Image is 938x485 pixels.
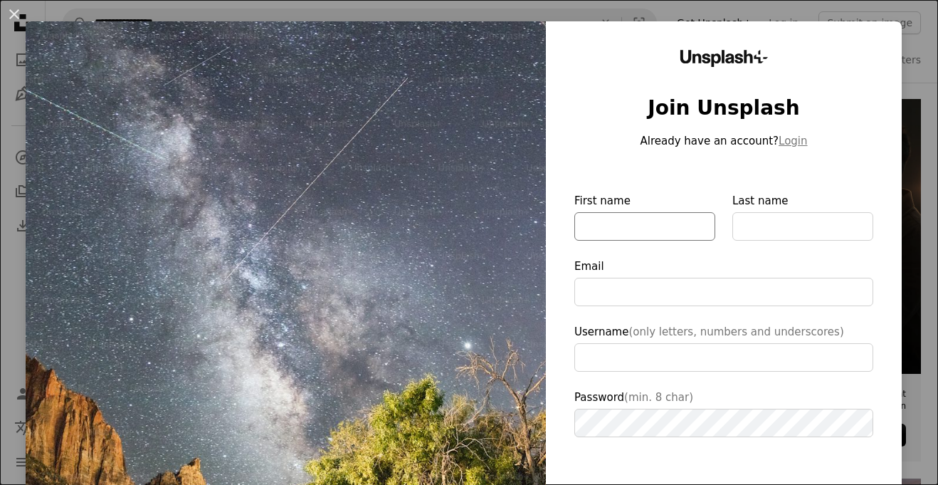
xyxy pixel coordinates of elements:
label: Last name [732,192,873,241]
label: Username [574,323,873,372]
button: Login [779,132,807,150]
label: First name [574,192,715,241]
h1: Join Unsplash [574,95,873,121]
span: (min. 8 char) [624,391,693,404]
input: Last name [732,212,873,241]
input: Password(min. 8 char) [574,409,873,437]
input: First name [574,212,715,241]
input: Email [574,278,873,306]
input: Username(only letters, numbers and underscores) [574,343,873,372]
p: Already have an account? [574,132,873,150]
label: Email [574,258,873,306]
span: (only letters, numbers and underscores) [628,325,843,338]
label: Password [574,389,873,437]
